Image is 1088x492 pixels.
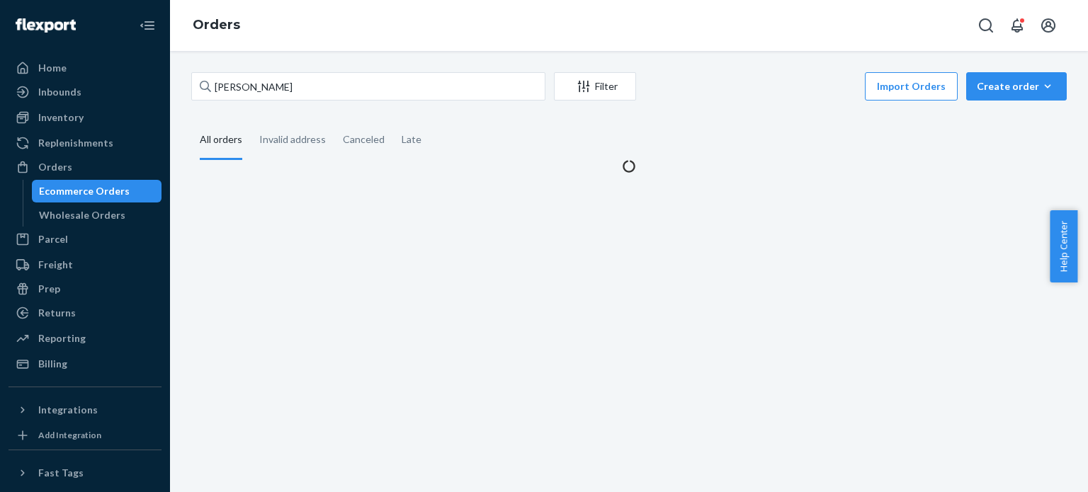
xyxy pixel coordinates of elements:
[8,353,161,375] a: Billing
[38,282,60,296] div: Prep
[38,357,67,371] div: Billing
[39,184,130,198] div: Ecommerce Orders
[8,278,161,300] a: Prep
[8,253,161,276] a: Freight
[8,327,161,350] a: Reporting
[38,110,84,125] div: Inventory
[38,61,67,75] div: Home
[38,136,113,150] div: Replenishments
[259,121,326,158] div: Invalid address
[200,121,242,160] div: All orders
[38,429,101,441] div: Add Integration
[38,160,72,174] div: Orders
[1003,11,1031,40] button: Open notifications
[133,11,161,40] button: Close Navigation
[38,306,76,320] div: Returns
[554,72,636,101] button: Filter
[8,57,161,79] a: Home
[38,403,98,417] div: Integrations
[8,302,161,324] a: Returns
[38,232,68,246] div: Parcel
[8,399,161,421] button: Integrations
[8,427,161,444] a: Add Integration
[1034,11,1062,40] button: Open account menu
[8,462,161,484] button: Fast Tags
[39,208,125,222] div: Wholesale Orders
[966,72,1067,101] button: Create order
[8,106,161,129] a: Inventory
[38,331,86,345] div: Reporting
[181,5,251,46] ol: breadcrumbs
[38,466,84,480] div: Fast Tags
[8,132,161,154] a: Replenishments
[8,228,161,251] a: Parcel
[16,18,76,33] img: Flexport logo
[977,79,1056,93] div: Create order
[8,81,161,103] a: Inbounds
[32,204,162,227] a: Wholesale Orders
[972,11,1000,40] button: Open Search Box
[865,72,958,101] button: Import Orders
[343,121,385,158] div: Canceled
[1050,210,1077,282] button: Help Center
[38,85,81,99] div: Inbounds
[193,17,240,33] a: Orders
[191,72,545,101] input: Search orders
[8,156,161,178] a: Orders
[32,180,162,202] a: Ecommerce Orders
[38,258,73,272] div: Freight
[555,79,635,93] div: Filter
[402,121,421,158] div: Late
